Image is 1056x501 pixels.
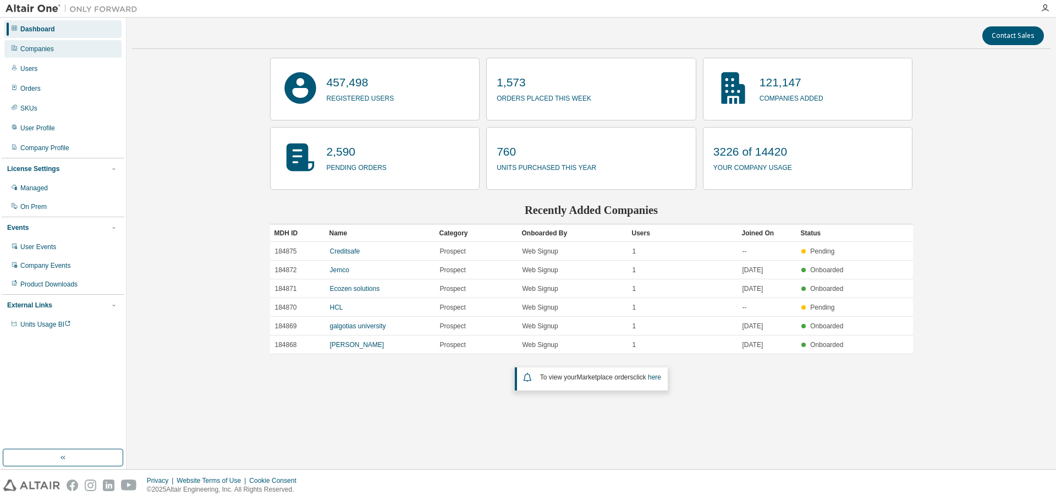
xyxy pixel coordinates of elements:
[147,476,177,485] div: Privacy
[632,266,636,274] span: 1
[648,373,661,381] a: here
[275,266,297,274] span: 184872
[760,91,823,103] p: companies added
[20,184,48,192] div: Managed
[3,480,60,491] img: altair_logo.svg
[327,144,387,160] p: 2,590
[497,160,596,173] p: units purchased this year
[20,25,55,34] div: Dashboard
[20,321,71,328] span: Units Usage BI
[743,284,763,293] span: [DATE]
[743,303,747,312] span: --
[20,280,78,289] div: Product Downloads
[275,247,297,256] span: 184875
[327,160,387,173] p: pending orders
[147,485,303,494] p: © 2025 Altair Engineering, Inc. All Rights Reserved.
[743,266,763,274] span: [DATE]
[810,341,843,349] span: Onboarded
[274,224,321,242] div: MDH ID
[742,224,792,242] div: Joined On
[760,74,823,91] p: 121,147
[810,247,834,255] span: Pending
[330,341,384,349] a: [PERSON_NAME]
[522,224,623,242] div: Onboarded By
[810,322,843,330] span: Onboarded
[20,104,37,113] div: SKUs
[522,340,558,349] span: Web Signup
[85,480,96,491] img: instagram.svg
[440,266,466,274] span: Prospect
[522,322,558,331] span: Web Signup
[801,224,847,242] div: Status
[743,322,763,331] span: [DATE]
[440,284,466,293] span: Prospect
[497,144,596,160] p: 760
[67,480,78,491] img: facebook.svg
[121,480,137,491] img: youtube.svg
[713,144,792,160] p: 3226 of 14420
[810,285,843,293] span: Onboarded
[522,266,558,274] span: Web Signup
[743,340,763,349] span: [DATE]
[330,304,343,311] a: HCL
[440,303,466,312] span: Prospect
[632,340,636,349] span: 1
[20,243,56,251] div: User Events
[632,284,636,293] span: 1
[522,303,558,312] span: Web Signup
[177,476,249,485] div: Website Terms of Use
[275,284,297,293] span: 184871
[275,322,297,331] span: 184869
[20,202,47,211] div: On Prem
[632,247,636,256] span: 1
[20,144,69,152] div: Company Profile
[743,247,747,256] span: --
[327,74,394,91] p: 457,498
[577,373,634,381] em: Marketplace orders
[810,266,843,274] span: Onboarded
[20,261,70,270] div: Company Events
[632,322,636,331] span: 1
[522,284,558,293] span: Web Signup
[275,340,297,349] span: 184868
[982,26,1044,45] button: Contact Sales
[632,224,733,242] div: Users
[330,285,380,293] a: Ecozen solutions
[440,247,466,256] span: Prospect
[275,303,297,312] span: 184870
[497,74,591,91] p: 1,573
[20,124,55,133] div: User Profile
[522,247,558,256] span: Web Signup
[810,304,834,311] span: Pending
[270,203,913,217] h2: Recently Added Companies
[632,303,636,312] span: 1
[20,84,41,93] div: Orders
[497,91,591,103] p: orders placed this week
[5,3,143,14] img: Altair One
[330,266,349,274] a: Jemco
[329,224,431,242] div: Name
[7,223,29,232] div: Events
[249,476,302,485] div: Cookie Consent
[7,301,52,310] div: External Links
[439,224,513,242] div: Category
[440,322,466,331] span: Prospect
[20,45,54,53] div: Companies
[330,247,360,255] a: Creditsafe
[103,480,114,491] img: linkedin.svg
[713,160,792,173] p: your company usage
[7,164,59,173] div: License Settings
[330,322,386,330] a: galgotias university
[327,91,394,103] p: registered users
[440,340,466,349] span: Prospect
[540,373,661,381] span: To view your click
[20,64,37,73] div: Users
